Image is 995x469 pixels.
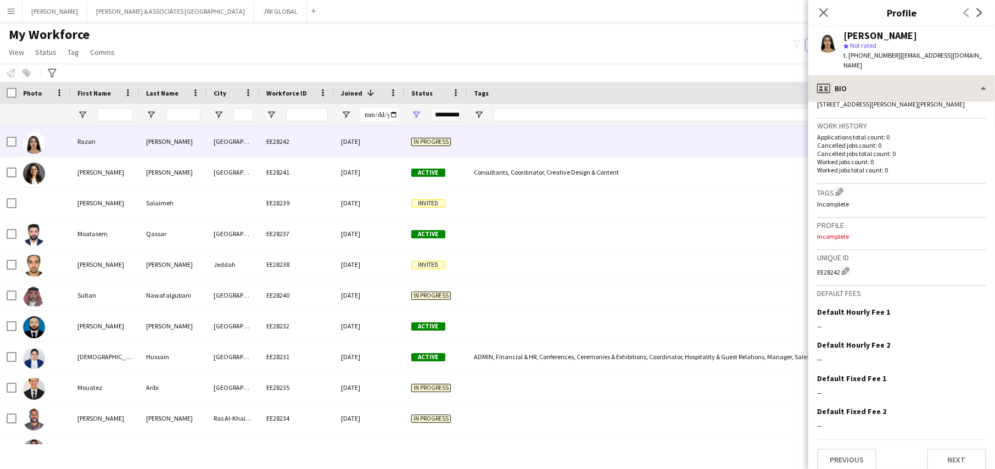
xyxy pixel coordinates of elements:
[207,372,260,403] div: [GEOGRAPHIC_DATA]
[341,110,351,120] button: Open Filter Menu
[71,434,139,464] div: [PERSON_NAME]
[817,166,986,174] p: Worked jobs total count: 0
[817,141,986,149] p: Cancelled jobs count: 0
[233,108,253,121] input: City Filter Input
[71,280,139,310] div: Sultan
[23,89,42,97] span: Photo
[341,89,362,97] span: Joined
[146,110,156,120] button: Open Filter Menu
[139,219,207,249] div: Qassar
[260,311,334,341] div: EE28232
[71,126,139,157] div: Razan
[817,220,986,230] h3: Profile
[71,188,139,218] div: [PERSON_NAME]
[266,89,307,97] span: Workforce ID
[805,38,860,52] button: Everyone5,943
[817,340,890,350] h3: Default Hourly Fee 2
[411,230,445,238] span: Active
[334,219,405,249] div: [DATE]
[207,403,260,433] div: Ras Al-Khaimah
[334,403,405,433] div: [DATE]
[87,1,254,22] button: [PERSON_NAME] & ASSOCIATES [GEOGRAPHIC_DATA]
[68,47,79,57] span: Tag
[146,89,178,97] span: Last Name
[9,26,90,43] span: My Workforce
[23,224,45,246] img: Moatasem Qassar
[817,388,986,398] div: --
[843,51,901,59] span: t. [PHONE_NUMBER]
[207,342,260,372] div: [GEOGRAPHIC_DATA]
[23,409,45,431] img: Osama Elawad
[467,157,924,187] div: Consultants, Coordinator, Creative Design & Content
[63,45,83,59] a: Tag
[411,261,445,269] span: Invited
[474,89,489,97] span: Tags
[817,406,886,416] h3: Default Fixed Fee 2
[494,108,917,121] input: Tags Filter Input
[817,288,986,298] h3: Default fees
[817,321,986,331] div: --
[71,311,139,341] div: [PERSON_NAME]
[334,188,405,218] div: [DATE]
[23,286,45,308] img: Sultan Nawaf algubani
[843,31,917,41] div: [PERSON_NAME]
[207,311,260,341] div: [GEOGRAPHIC_DATA]
[214,110,223,120] button: Open Filter Menu
[260,249,334,280] div: EE28238
[334,372,405,403] div: [DATE]
[334,342,405,372] div: [DATE]
[254,1,307,22] button: JWI GLOBAL
[334,126,405,157] div: [DATE]
[260,434,334,464] div: EE28223
[361,108,398,121] input: Joined Filter Input
[817,149,986,158] p: Cancelled jobs total count: 0
[71,342,139,372] div: [DEMOGRAPHIC_DATA]
[260,157,334,187] div: EE28241
[71,249,139,280] div: [PERSON_NAME]
[817,186,986,198] h3: Tags
[23,378,45,400] img: Mouatez Aribi
[139,372,207,403] div: Aribi
[9,47,24,57] span: View
[817,232,986,241] p: Incomplete
[139,249,207,280] div: [PERSON_NAME]
[139,188,207,218] div: Salaimeh
[260,280,334,310] div: EE28240
[139,434,207,464] div: Fathallah
[46,66,59,80] app-action-btn: Advanced filters
[334,280,405,310] div: [DATE]
[474,110,484,120] button: Open Filter Menu
[207,249,260,280] div: Jeddah
[817,253,986,263] h3: Unique ID
[843,51,982,69] span: | [EMAIL_ADDRESS][DOMAIN_NAME]
[4,45,29,59] a: View
[817,354,986,364] div: --
[139,342,207,372] div: Hussain
[207,434,260,464] div: [GEOGRAPHIC_DATA]
[260,342,334,372] div: EE28231
[23,255,45,277] img: Omar Effendi
[411,415,451,423] span: In progress
[35,47,57,57] span: Status
[266,110,276,120] button: Open Filter Menu
[411,110,421,120] button: Open Filter Menu
[817,121,986,131] h3: Work history
[31,45,61,59] a: Status
[411,199,445,208] span: Invited
[166,108,200,121] input: Last Name Filter Input
[817,373,886,383] h3: Default Fixed Fee 1
[467,342,924,372] div: ADMIN, Financial & HR, Conferences, Ceremonies & Exhibitions, Coordinator, Hospitality & Guest Re...
[207,157,260,187] div: [GEOGRAPHIC_DATA]
[23,1,87,22] button: [PERSON_NAME]
[23,439,45,461] img: Ahmed Fathallah
[334,311,405,341] div: [DATE]
[77,89,111,97] span: First Name
[71,157,139,187] div: [PERSON_NAME]
[411,138,451,146] span: In progress
[286,108,328,121] input: Workforce ID Filter Input
[411,384,451,392] span: In progress
[817,307,890,317] h3: Default Hourly Fee 1
[411,322,445,331] span: Active
[467,434,924,464] div: Arabic Speaker, Conferences, Ceremonies & Exhibitions, Live Shows & Festivals, Manager, Operation...
[23,347,45,369] img: Hafsah Hussain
